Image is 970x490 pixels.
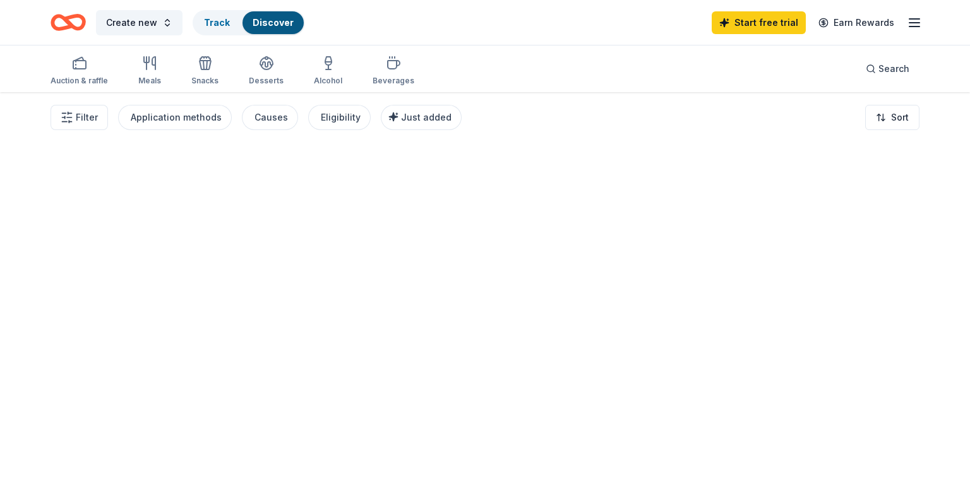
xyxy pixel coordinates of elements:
[51,76,108,86] div: Auction & raffle
[204,17,230,28] a: Track
[321,110,361,125] div: Eligibility
[51,51,108,92] button: Auction & raffle
[131,110,222,125] div: Application methods
[865,105,919,130] button: Sort
[106,15,157,30] span: Create new
[191,51,219,92] button: Snacks
[314,76,342,86] div: Alcohol
[138,51,161,92] button: Meals
[308,105,371,130] button: Eligibility
[878,61,909,76] span: Search
[314,51,342,92] button: Alcohol
[811,11,902,34] a: Earn Rewards
[373,51,414,92] button: Beverages
[712,11,806,34] a: Start free trial
[118,105,232,130] button: Application methods
[191,76,219,86] div: Snacks
[96,10,183,35] button: Create new
[51,105,108,130] button: Filter
[242,105,298,130] button: Causes
[249,51,284,92] button: Desserts
[249,76,284,86] div: Desserts
[138,76,161,86] div: Meals
[856,56,919,81] button: Search
[193,10,305,35] button: TrackDiscover
[373,76,414,86] div: Beverages
[51,8,86,37] a: Home
[401,112,452,122] span: Just added
[254,110,288,125] div: Causes
[76,110,98,125] span: Filter
[381,105,462,130] button: Just added
[253,17,294,28] a: Discover
[891,110,909,125] span: Sort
